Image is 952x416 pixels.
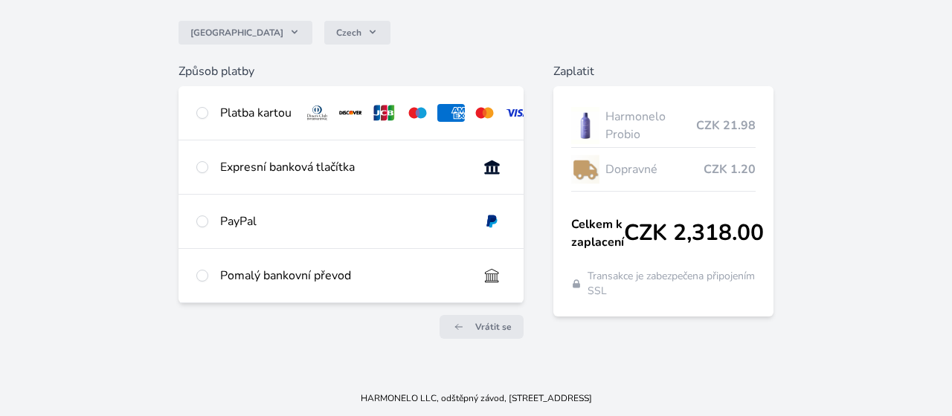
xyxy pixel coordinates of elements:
[553,62,773,80] h6: Zaplatit
[605,160,704,178] span: Dopravné
[471,104,498,122] img: mc.svg
[571,215,624,251] span: Celkem k zaplacení
[478,158,506,176] img: onlineBanking_CZ.svg
[571,151,599,188] img: delivery-lo.png
[478,267,506,285] img: bankTransfer_IBAN.svg
[220,212,466,230] div: PayPal
[220,158,466,176] div: Expresní banková tlačítka
[404,104,431,122] img: maestro.svg
[220,104,292,122] div: Platba kartou
[178,21,312,45] button: [GEOGRAPHIC_DATA]
[624,220,764,247] span: CZK 2,318.00
[440,315,524,339] a: Vrátit se
[478,212,506,230] img: paypal.svg
[475,321,512,333] span: Vrátit se
[704,160,756,178] span: CZK 1.20
[370,104,398,122] img: jcb.svg
[178,62,524,80] h6: Způsob platby
[437,104,465,122] img: amex.svg
[696,117,756,134] span: CZK 21.98
[571,107,599,144] img: CLEAN_PROBIO_se_stinem_x-lo.jpg
[504,104,532,122] img: visa.svg
[337,104,364,122] img: discover.svg
[303,104,331,122] img: diners.svg
[190,27,283,39] span: [GEOGRAPHIC_DATA]
[588,269,756,299] span: Transakce je zabezpečena připojením SSL
[324,21,390,45] button: Czech
[220,267,466,285] div: Pomalý bankovní převod
[336,27,361,39] span: Czech
[605,108,696,143] span: Harmonelo Probio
